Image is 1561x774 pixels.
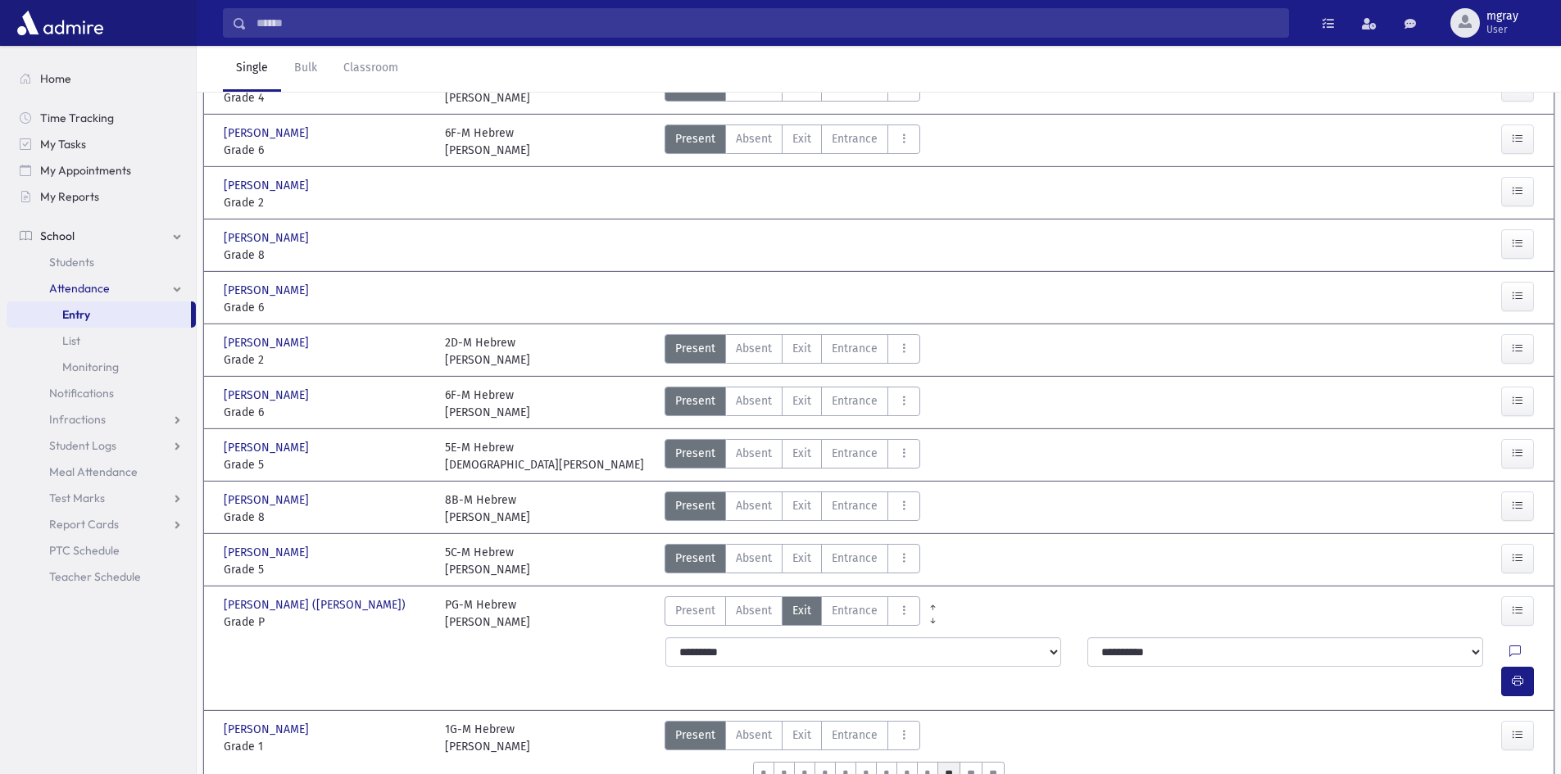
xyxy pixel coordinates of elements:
[736,726,772,744] span: Absent
[224,596,409,613] span: [PERSON_NAME] ([PERSON_NAME])
[7,105,196,131] a: Time Tracking
[224,613,429,631] span: Grade P
[832,602,878,619] span: Entrance
[224,561,429,578] span: Grade 5
[7,275,196,301] a: Attendance
[665,439,920,473] div: AttTypes
[736,340,772,357] span: Absent
[224,491,312,509] span: [PERSON_NAME]
[62,333,80,348] span: List
[49,543,120,558] span: PTC Schedule
[40,137,86,152] span: My Tasks
[832,497,878,514] span: Entrance
[223,46,281,92] a: Single
[62,360,119,374] span: Monitoring
[7,183,196,210] a: My Reports
[7,354,196,380] a: Monitoring
[665,596,920,631] div: AttTypes
[736,550,772,567] span: Absent
[792,392,811,410] span: Exit
[7,537,196,564] a: PTC Schedule
[330,46,411,92] a: Classroom
[445,334,530,369] div: 2D-M Hebrew [PERSON_NAME]
[832,392,878,410] span: Entrance
[224,721,312,738] span: [PERSON_NAME]
[736,392,772,410] span: Absent
[7,406,196,432] a: Infractions
[7,485,196,511] a: Test Marks
[224,404,429,421] span: Grade 6
[665,721,920,755] div: AttTypes
[665,124,920,159] div: AttTypes
[665,544,920,578] div: AttTypes
[49,386,114,401] span: Notifications
[224,509,429,526] span: Grade 8
[792,130,811,147] span: Exit
[675,130,715,147] span: Present
[224,282,312,299] span: [PERSON_NAME]
[832,340,878,357] span: Entrance
[224,456,429,473] span: Grade 5
[792,445,811,462] span: Exit
[792,550,811,567] span: Exit
[224,351,429,369] span: Grade 2
[49,491,105,505] span: Test Marks
[7,459,196,485] a: Meal Attendance
[736,497,772,514] span: Absent
[675,445,715,462] span: Present
[7,380,196,406] a: Notifications
[7,249,196,275] a: Students
[224,142,429,159] span: Grade 6
[792,602,811,619] span: Exit
[445,721,530,755] div: 1G-M Hebrew [PERSON_NAME]
[13,7,107,39] img: AdmirePro
[675,340,715,357] span: Present
[224,124,312,142] span: [PERSON_NAME]
[49,517,119,532] span: Report Cards
[445,124,530,159] div: 6F-M Hebrew [PERSON_NAME]
[736,445,772,462] span: Absent
[675,726,715,744] span: Present
[675,602,715,619] span: Present
[49,438,116,453] span: Student Logs
[7,66,196,92] a: Home
[675,497,715,514] span: Present
[49,464,138,479] span: Meal Attendance
[736,130,772,147] span: Absent
[445,439,644,473] div: 5E-M Hebrew [DEMOGRAPHIC_DATA][PERSON_NAME]
[7,511,196,537] a: Report Cards
[40,111,114,125] span: Time Tracking
[675,550,715,567] span: Present
[7,564,196,590] a: Teacher Schedule
[224,194,429,211] span: Grade 2
[40,163,131,178] span: My Appointments
[7,301,191,328] a: Entry
[40,229,75,243] span: School
[224,177,312,194] span: [PERSON_NAME]
[247,8,1288,38] input: Search
[224,229,312,247] span: [PERSON_NAME]
[281,46,330,92] a: Bulk
[832,550,878,567] span: Entrance
[832,445,878,462] span: Entrance
[792,726,811,744] span: Exit
[49,281,110,296] span: Attendance
[224,334,312,351] span: [PERSON_NAME]
[49,412,106,427] span: Infractions
[665,387,920,421] div: AttTypes
[224,247,429,264] span: Grade 8
[445,387,530,421] div: 6F-M Hebrew [PERSON_NAME]
[62,307,90,322] span: Entry
[792,340,811,357] span: Exit
[792,497,811,514] span: Exit
[832,726,878,744] span: Entrance
[224,299,429,316] span: Grade 6
[675,392,715,410] span: Present
[49,569,141,584] span: Teacher Schedule
[445,544,530,578] div: 5C-M Hebrew [PERSON_NAME]
[7,328,196,354] a: List
[665,334,920,369] div: AttTypes
[832,130,878,147] span: Entrance
[49,255,94,269] span: Students
[224,738,429,755] span: Grade 1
